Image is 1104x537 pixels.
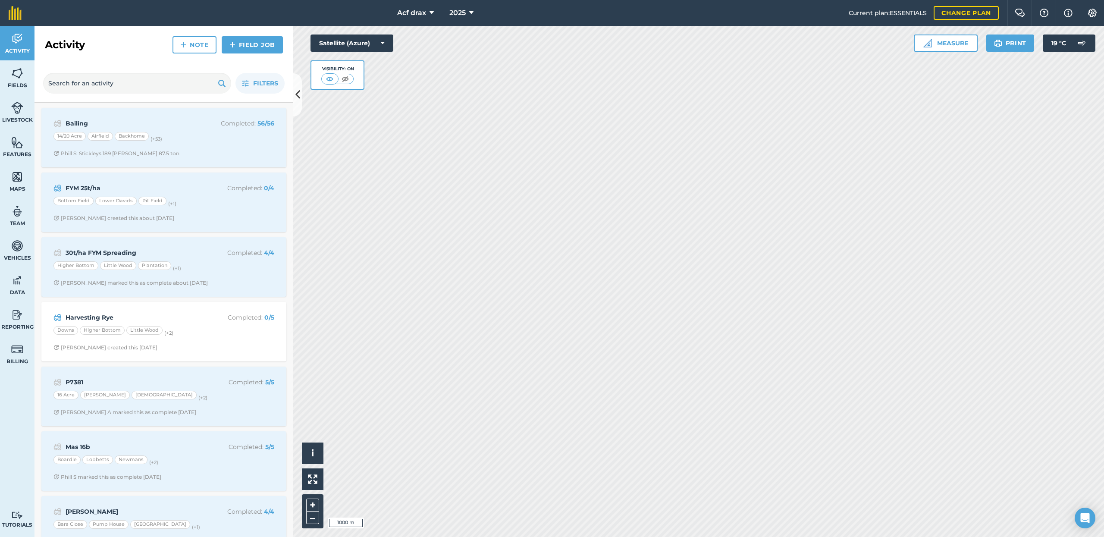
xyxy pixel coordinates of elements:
img: Clock with arrow pointing clockwise [53,280,59,286]
img: Clock with arrow pointing clockwise [53,409,59,415]
img: svg+xml;base64,PD94bWwgdmVyc2lvbj0iMS4wIiBlbmNvZGluZz0idXRmLTgiPz4KPCEtLSBHZW5lcmF0b3I6IEFkb2JlIE... [11,511,23,519]
img: svg+xml;base64,PHN2ZyB4bWxucz0iaHR0cDovL3d3dy53My5vcmcvMjAwMC9zdmciIHdpZHRoPSI1MCIgaGVpZ2h0PSI0MC... [340,75,351,83]
div: Higher Bottom [53,261,98,270]
img: A question mark icon [1039,9,1049,17]
span: i [311,448,314,458]
img: svg+xml;base64,PD94bWwgdmVyc2lvbj0iMS4wIiBlbmNvZGluZz0idXRmLTgiPz4KPCEtLSBHZW5lcmF0b3I6IEFkb2JlIE... [53,442,62,452]
div: Boardle [53,455,81,464]
div: [DEMOGRAPHIC_DATA] [132,391,197,399]
button: – [306,512,319,524]
img: svg+xml;base64,PD94bWwgdmVyc2lvbj0iMS4wIiBlbmNvZGluZz0idXRmLTgiPz4KPCEtLSBHZW5lcmF0b3I6IEFkb2JlIE... [11,343,23,356]
strong: 0 / 5 [264,314,274,321]
p: Completed : [206,313,274,322]
div: [PERSON_NAME] [80,391,130,399]
small: (+ 53 ) [151,136,162,142]
img: svg+xml;base64,PD94bWwgdmVyc2lvbj0iMS4wIiBlbmNvZGluZz0idXRmLTgiPz4KPCEtLSBHZW5lcmF0b3I6IEFkb2JlIE... [53,312,62,323]
button: 19 °C [1043,35,1095,52]
input: Search for an activity [43,73,231,94]
img: svg+xml;base64,PHN2ZyB4bWxucz0iaHR0cDovL3d3dy53My5vcmcvMjAwMC9zdmciIHdpZHRoPSI1MCIgaGVpZ2h0PSI0MC... [324,75,335,83]
small: (+ 1 ) [192,524,200,530]
a: Note [172,36,216,53]
img: Clock with arrow pointing clockwise [53,215,59,221]
a: BailingCompleted: 56/5614/20 AcreAirfieldBackhome(+53)Clock with arrow pointing clockwisePhill S:... [47,113,281,162]
img: Ruler icon [923,39,932,47]
strong: Harvesting Rye [66,313,202,322]
span: 19 ° C [1051,35,1066,52]
img: svg+xml;base64,PHN2ZyB4bWxucz0iaHR0cDovL3d3dy53My5vcmcvMjAwMC9zdmciIHdpZHRoPSIxOSIgaGVpZ2h0PSIyNC... [994,38,1002,48]
div: Visibility: On [321,66,354,72]
div: Pump House [89,520,129,529]
div: Open Intercom Messenger [1075,508,1095,528]
h2: Activity [45,38,85,52]
a: Field Job [222,36,283,53]
div: [GEOGRAPHIC_DATA] [130,520,190,529]
div: Higher Bottom [80,326,125,335]
button: Measure [914,35,978,52]
div: Lobbetts [82,455,113,464]
img: Two speech bubbles overlapping with the left bubble in the forefront [1015,9,1025,17]
img: svg+xml;base64,PD94bWwgdmVyc2lvbj0iMS4wIiBlbmNvZGluZz0idXRmLTgiPz4KPCEtLSBHZW5lcmF0b3I6IEFkb2JlIE... [11,239,23,252]
div: Pit Field [138,197,166,205]
img: Clock with arrow pointing clockwise [53,151,59,156]
img: svg+xml;base64,PHN2ZyB4bWxucz0iaHR0cDovL3d3dy53My5vcmcvMjAwMC9zdmciIHdpZHRoPSIxNCIgaGVpZ2h0PSIyNC... [180,40,186,50]
p: Completed : [206,507,274,516]
button: Print [986,35,1035,52]
div: Little Wood [126,326,163,335]
a: Mas 16bCompleted: 5/5BoardleLobbettsNewmans(+2)Clock with arrow pointing clockwisePhill S marked ... [47,437,281,486]
div: 16 Acre [53,391,78,399]
img: svg+xml;base64,PD94bWwgdmVyc2lvbj0iMS4wIiBlbmNvZGluZz0idXRmLTgiPz4KPCEtLSBHZW5lcmF0b3I6IEFkb2JlIE... [1073,35,1090,52]
img: svg+xml;base64,PD94bWwgdmVyc2lvbj0iMS4wIiBlbmNvZGluZz0idXRmLTgiPz4KPCEtLSBHZW5lcmF0b3I6IEFkb2JlIE... [53,248,62,258]
img: Clock with arrow pointing clockwise [53,345,59,350]
div: Downs [53,326,78,335]
img: svg+xml;base64,PHN2ZyB4bWxucz0iaHR0cDovL3d3dy53My5vcmcvMjAwMC9zdmciIHdpZHRoPSI1NiIgaGVpZ2h0PSI2MC... [11,67,23,80]
span: Current plan : ESSENTIALS [849,8,927,18]
small: (+ 2 ) [164,330,173,336]
a: FYM 25t/haCompleted: 0/4Bottom FieldLower DavidsPit Field(+1)Clock with arrow pointing clockwise[... [47,178,281,227]
img: fieldmargin Logo [9,6,22,20]
small: (+ 1 ) [173,265,181,271]
strong: 5 / 5 [265,443,274,451]
div: Bottom Field [53,197,94,205]
a: Change plan [934,6,999,20]
img: svg+xml;base64,PHN2ZyB4bWxucz0iaHR0cDovL3d3dy53My5vcmcvMjAwMC9zdmciIHdpZHRoPSI1NiIgaGVpZ2h0PSI2MC... [11,170,23,183]
strong: [PERSON_NAME] [66,507,202,516]
img: svg+xml;base64,PD94bWwgdmVyc2lvbj0iMS4wIiBlbmNvZGluZz0idXRmLTgiPz4KPCEtLSBHZW5lcmF0b3I6IEFkb2JlIE... [53,377,62,387]
p: Completed : [206,183,274,193]
div: Newmans [115,455,147,464]
img: svg+xml;base64,PD94bWwgdmVyc2lvbj0iMS4wIiBlbmNvZGluZz0idXRmLTgiPz4KPCEtLSBHZW5lcmF0b3I6IEFkb2JlIE... [11,274,23,287]
div: Airfield [88,132,113,141]
div: Plantation [138,261,171,270]
div: Backhome [115,132,149,141]
span: Acf drax [397,8,426,18]
strong: 4 / 4 [264,508,274,515]
img: svg+xml;base64,PHN2ZyB4bWxucz0iaHR0cDovL3d3dy53My5vcmcvMjAwMC9zdmciIHdpZHRoPSIxOSIgaGVpZ2h0PSIyNC... [218,78,226,88]
img: Four arrows, one pointing top left, one top right, one bottom right and the last bottom left [308,474,317,484]
p: Completed : [206,377,274,387]
strong: 30t/ha FYM Spreading [66,248,202,258]
img: svg+xml;base64,PHN2ZyB4bWxucz0iaHR0cDovL3d3dy53My5vcmcvMjAwMC9zdmciIHdpZHRoPSIxNCIgaGVpZ2h0PSIyNC... [229,40,235,50]
img: svg+xml;base64,PD94bWwgdmVyc2lvbj0iMS4wIiBlbmNvZGluZz0idXRmLTgiPz4KPCEtLSBHZW5lcmF0b3I6IEFkb2JlIE... [11,101,23,114]
img: svg+xml;base64,PHN2ZyB4bWxucz0iaHR0cDovL3d3dy53My5vcmcvMjAwMC9zdmciIHdpZHRoPSIxNyIgaGVpZ2h0PSIxNy... [1064,8,1073,18]
strong: P7381 [66,377,202,387]
img: svg+xml;base64,PD94bWwgdmVyc2lvbj0iMS4wIiBlbmNvZGluZz0idXRmLTgiPz4KPCEtLSBHZW5lcmF0b3I6IEFkb2JlIE... [53,118,62,129]
div: 14/20 Acre [53,132,86,141]
div: Phill S marked this as complete [DATE] [53,474,161,480]
img: svg+xml;base64,PD94bWwgdmVyc2lvbj0iMS4wIiBlbmNvZGluZz0idXRmLTgiPz4KPCEtLSBHZW5lcmF0b3I6IEFkb2JlIE... [11,205,23,218]
strong: Bailing [66,119,202,128]
strong: FYM 25t/ha [66,183,202,193]
button: Filters [235,73,285,94]
small: (+ 1 ) [168,201,176,207]
img: svg+xml;base64,PD94bWwgdmVyc2lvbj0iMS4wIiBlbmNvZGluZz0idXRmLTgiPz4KPCEtLSBHZW5lcmF0b3I6IEFkb2JlIE... [53,183,62,193]
img: A cog icon [1087,9,1098,17]
p: Completed : [206,248,274,258]
div: [PERSON_NAME] marked this as complete about [DATE] [53,279,208,286]
div: Phill S: Stickleys 189 [PERSON_NAME] 87.5 ton [53,150,179,157]
p: Completed : [206,119,274,128]
img: svg+xml;base64,PD94bWwgdmVyc2lvbj0iMS4wIiBlbmNvZGluZz0idXRmLTgiPz4KPCEtLSBHZW5lcmF0b3I6IEFkb2JlIE... [53,506,62,517]
small: (+ 2 ) [198,395,207,401]
div: Lower Davids [95,197,137,205]
div: [PERSON_NAME] created this about [DATE] [53,215,174,222]
a: P7381Completed: 5/516 Acre[PERSON_NAME][DEMOGRAPHIC_DATA](+2)Clock with arrow pointing clockwise[... [47,372,281,421]
span: Filters [253,79,278,88]
span: 2025 [449,8,466,18]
